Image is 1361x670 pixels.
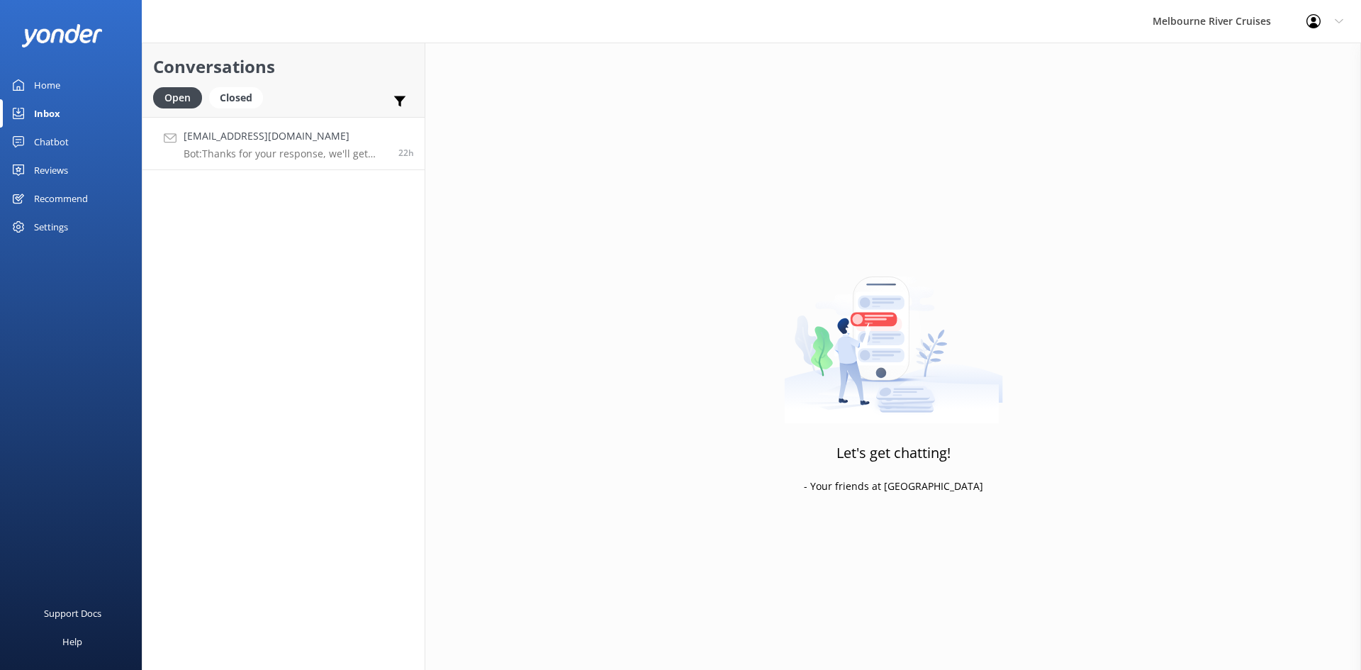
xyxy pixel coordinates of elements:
[398,147,414,159] span: Sep 18 2025 02:56pm (UTC +10:00) Australia/Sydney
[62,627,82,656] div: Help
[44,599,101,627] div: Support Docs
[34,71,60,99] div: Home
[153,89,209,105] a: Open
[836,442,951,464] h3: Let's get chatting!
[153,53,414,80] h2: Conversations
[34,184,88,213] div: Recommend
[21,24,103,48] img: yonder-white-logo.png
[34,99,60,128] div: Inbox
[34,213,68,241] div: Settings
[184,128,388,144] h4: [EMAIL_ADDRESS][DOMAIN_NAME]
[209,87,263,108] div: Closed
[804,479,983,494] p: - Your friends at [GEOGRAPHIC_DATA]
[209,89,270,105] a: Closed
[184,147,388,160] p: Bot: Thanks for your response, we'll get back to you as soon as we can during opening hours.
[34,156,68,184] div: Reviews
[142,117,425,170] a: [EMAIL_ADDRESS][DOMAIN_NAME]Bot:Thanks for your response, we'll get back to you as soon as we can...
[153,87,202,108] div: Open
[784,247,1003,424] img: artwork of a man stealing a conversation from at giant smartphone
[34,128,69,156] div: Chatbot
